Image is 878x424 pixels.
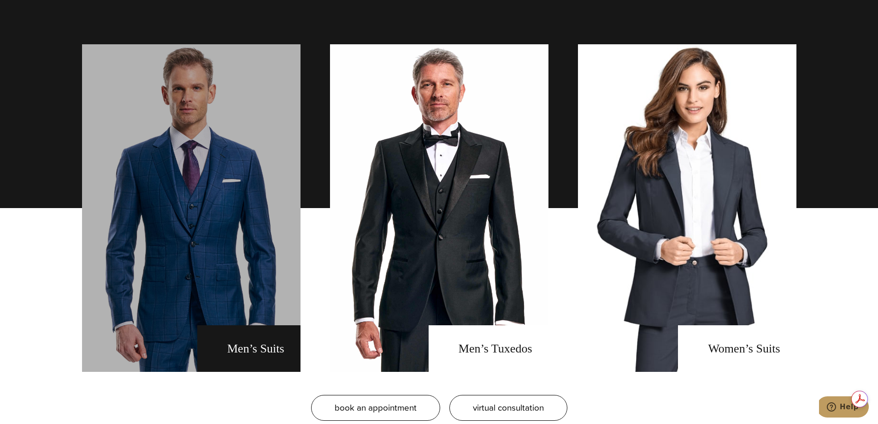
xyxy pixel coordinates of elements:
[449,395,567,421] a: virtual consultation
[311,395,440,421] a: book an appointment
[473,401,544,414] span: virtual consultation
[819,396,869,419] iframe: Opens a widget where you can chat to one of our agents
[578,44,796,372] a: Women's Suits
[330,44,548,372] a: men's tuxedos
[82,44,301,372] a: men's suits
[335,401,417,414] span: book an appointment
